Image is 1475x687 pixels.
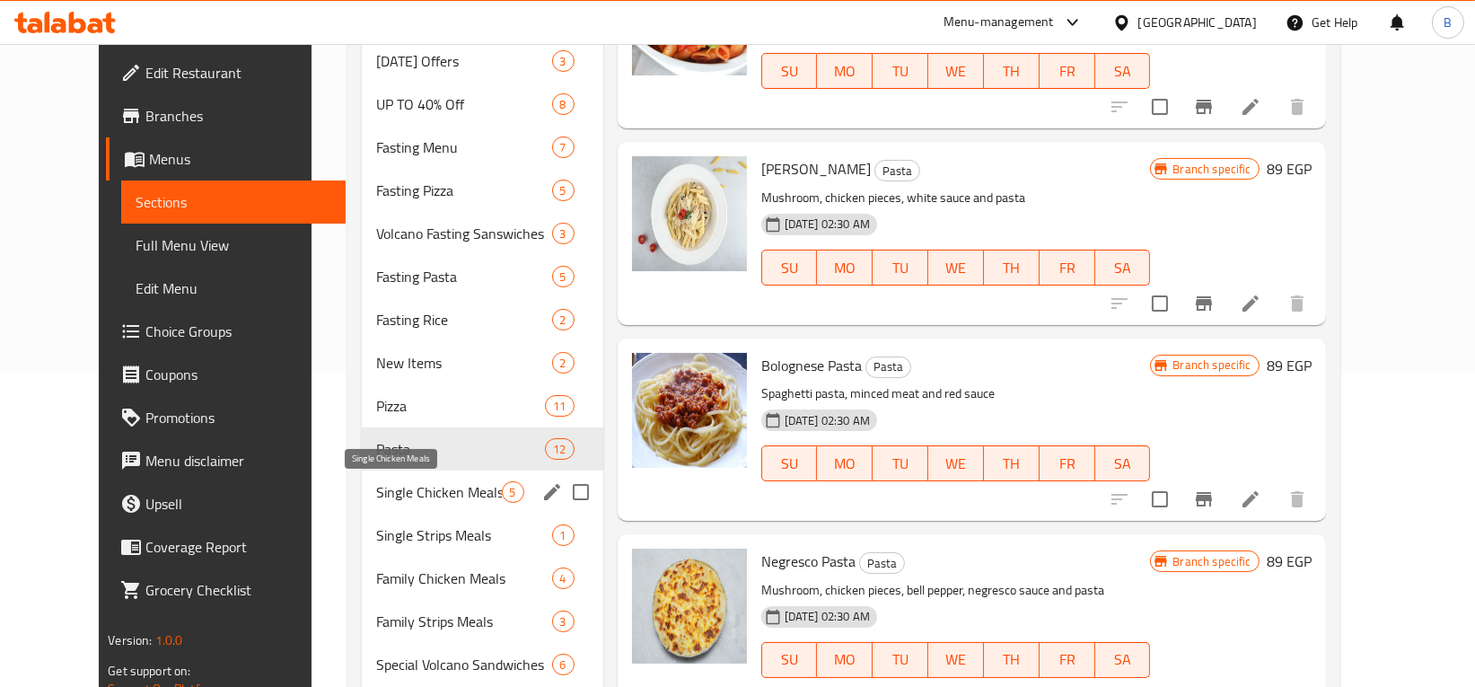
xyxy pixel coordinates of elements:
[1165,357,1258,374] span: Branch specific
[817,53,873,89] button: MO
[761,53,818,89] button: SU
[1040,53,1095,89] button: FR
[121,224,345,267] a: Full Menu View
[1276,85,1319,128] button: delete
[145,407,330,428] span: Promotions
[880,255,921,281] span: TU
[376,50,551,72] span: [DATE] Offers
[777,608,877,625] span: [DATE] 02:30 AM
[106,482,345,525] a: Upsell
[553,570,574,587] span: 4
[376,93,551,115] span: UP TO 40% Off
[1165,161,1258,178] span: Branch specific
[106,51,345,94] a: Edit Restaurant
[944,12,1054,33] div: Menu-management
[546,441,573,458] span: 12
[761,155,871,182] span: [PERSON_NAME]
[106,439,345,482] a: Menu disclaimer
[145,493,330,515] span: Upsell
[553,613,574,630] span: 3
[1267,156,1312,181] h6: 89 EGP
[552,309,575,330] div: items
[552,568,575,589] div: items
[362,514,602,557] div: Single Strips Meals1
[859,552,905,574] div: Pasta
[553,269,574,286] span: 5
[928,445,984,481] button: WE
[1040,445,1095,481] button: FR
[761,352,862,379] span: Bolognese Pasta
[769,58,811,84] span: SU
[817,445,873,481] button: MO
[1141,285,1179,322] span: Select to update
[1047,255,1088,281] span: FR
[875,161,919,181] span: Pasta
[376,50,551,72] div: Ramadan Offers
[362,557,602,600] div: Family Chicken Meals4
[1182,85,1225,128] button: Branch-specific-item
[1165,553,1258,570] span: Branch specific
[553,656,574,674] span: 6
[769,451,811,477] span: SU
[984,642,1040,678] button: TH
[761,187,1151,209] p: Mushroom, chicken pieces, white sauce and pasta
[552,654,575,675] div: items
[545,395,574,417] div: items
[362,212,602,255] div: Volcano Fasting Sanswiches3
[106,353,345,396] a: Coupons
[376,654,551,675] span: Special Volcano Sandwiches
[1141,480,1179,518] span: Select to update
[553,53,574,70] span: 3
[376,137,551,158] div: Fasting Menu
[1276,478,1319,521] button: delete
[1095,53,1151,89] button: SA
[136,277,330,299] span: Edit Menu
[1047,647,1088,673] span: FR
[1095,642,1151,678] button: SA
[873,445,928,481] button: TU
[873,250,928,286] button: TU
[145,579,330,601] span: Grocery Checklist
[376,611,551,632] div: Family Strips Meals
[928,53,984,89] button: WE
[362,384,602,427] div: Pizza11
[880,647,921,673] span: TU
[984,53,1040,89] button: TH
[552,223,575,244] div: items
[376,438,545,460] span: Pasta
[376,180,551,201] div: Fasting Pizza
[761,250,818,286] button: SU
[362,600,602,643] div: Family Strips Meals3
[824,647,865,673] span: MO
[817,250,873,286] button: MO
[502,481,524,503] div: items
[362,126,602,169] div: Fasting Menu7
[880,451,921,477] span: TU
[376,568,551,589] span: Family Chicken Meals
[376,524,551,546] span: Single Strips Meals
[991,451,1032,477] span: TH
[362,471,602,514] div: Single Chicken Meals5edit
[149,148,330,170] span: Menus
[991,58,1032,84] span: TH
[376,352,551,374] span: New Items
[777,216,877,233] span: [DATE] 02:30 AM
[106,396,345,439] a: Promotions
[553,355,574,372] span: 2
[376,309,551,330] div: Fasting Rice
[106,568,345,612] a: Grocery Checklist
[362,255,602,298] div: Fasting Pasta5
[761,579,1151,602] p: Mushroom, chicken pieces, bell pepper, negresco sauce and pasta
[136,234,330,256] span: Full Menu View
[761,642,818,678] button: SU
[362,169,602,212] div: Fasting Pizza5
[106,94,345,137] a: Branches
[376,266,551,287] span: Fasting Pasta
[376,223,551,244] span: Volcano Fasting Sanswiches
[928,642,984,678] button: WE
[632,156,747,271] img: Alfredo Pasta
[552,137,575,158] div: items
[824,451,865,477] span: MO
